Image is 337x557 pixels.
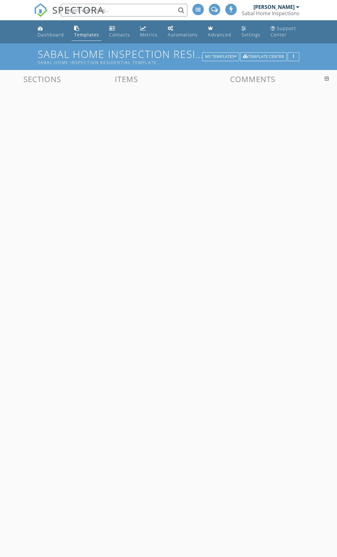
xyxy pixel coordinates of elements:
[253,4,295,10] div: [PERSON_NAME]
[241,32,260,38] div: Settings
[34,9,104,22] a: SPECTORA
[138,23,160,41] a: Metrics
[107,23,133,41] a: Contacts
[268,23,302,41] a: Support Center
[84,75,168,83] h3: Items
[168,32,198,38] div: Automations
[34,3,48,17] img: The Best Home Inspection Software - Spectora
[109,32,130,38] div: Contacts
[271,25,296,38] div: Support Center
[38,60,204,65] div: Sabal Home Inspection Residential Template
[172,75,334,83] h3: Comments
[38,48,299,65] h1: Sabal Home Inspection Residential Template
[165,23,200,41] a: Automations (Advanced)
[208,32,231,38] div: Advanced
[240,53,287,59] a: Template Center
[140,32,158,38] div: Metrics
[35,23,66,41] a: Dashboard
[205,54,236,59] div: My Templates
[38,32,64,38] div: Dashboard
[242,10,299,16] div: Sabal Home Inspections
[239,23,263,41] a: Settings
[61,4,187,16] input: Search everything...
[240,52,287,61] button: Template Center
[74,32,99,38] div: Templates
[72,23,102,41] a: Templates
[52,3,104,16] span: SPECTORA
[205,23,234,41] a: Advanced
[202,52,239,61] button: My Templates
[243,54,284,59] div: Template Center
